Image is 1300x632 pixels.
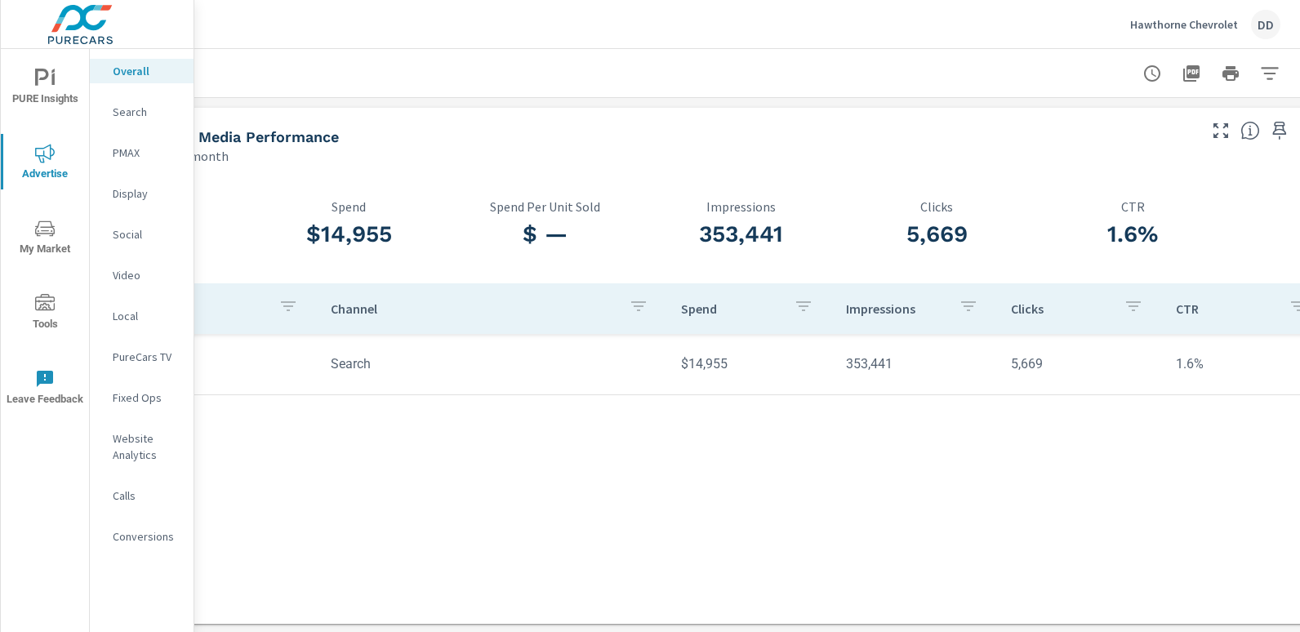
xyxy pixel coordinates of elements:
p: Clicks [839,199,1035,214]
p: Channel [331,300,616,317]
span: Tools [6,294,84,334]
div: Search [90,100,194,124]
span: PURE Insights [6,69,84,109]
p: CTR [1035,199,1231,214]
p: Local [113,308,180,324]
div: nav menu [1,49,89,425]
p: Spend Per Unit Sold [447,199,643,214]
h3: $ — [447,220,643,248]
div: PureCars TV [90,345,194,369]
span: Understand performance metrics over the selected time range. [1240,121,1260,140]
span: My Market [6,219,84,259]
p: Website Analytics [113,430,180,463]
p: Last month [162,146,229,166]
h3: 353,441 [643,220,839,248]
span: Leave Feedback [6,369,84,409]
div: Social [90,222,194,247]
h3: 5,669 [839,220,1035,248]
p: Social [113,226,180,243]
div: Overall [90,59,194,83]
p: Impressions [846,300,946,317]
p: Conversions [113,528,180,545]
button: Apply Filters [1253,57,1286,90]
button: Make Fullscreen [1208,118,1234,144]
h3: $14,955 [251,220,447,248]
td: 353,441 [833,343,998,385]
div: DD [1251,10,1280,39]
span: Save this to your personalized report [1267,118,1293,144]
div: Calls [90,483,194,508]
td: 5,669 [998,343,1163,385]
td: Search [318,343,668,385]
button: Print Report [1214,57,1247,90]
p: PMAX [113,145,180,161]
div: Website Analytics [90,426,194,467]
p: Clicks [1011,300,1111,317]
td: $14,955 [668,343,833,385]
p: Search [113,104,180,120]
h3: 1.6% [1035,220,1231,248]
p: CTR [1176,300,1276,317]
p: Video [113,267,180,283]
div: Display [90,181,194,206]
p: Impressions [643,199,839,214]
div: Conversions [90,524,194,549]
p: Spend [251,199,447,214]
p: Calls [113,487,180,504]
p: Fixed Ops [113,389,180,406]
p: Display [113,185,180,202]
p: Overall [113,63,180,79]
div: Video [90,263,194,287]
span: Advertise [6,144,84,184]
h5: Paid Media Performance [162,128,339,145]
p: Spend [681,300,781,317]
p: Hawthorne Chevrolet [1130,17,1238,32]
p: PureCars TV [113,349,180,365]
div: PMAX [90,140,194,165]
div: Local [90,304,194,328]
div: Fixed Ops [90,385,194,410]
button: "Export Report to PDF" [1175,57,1208,90]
